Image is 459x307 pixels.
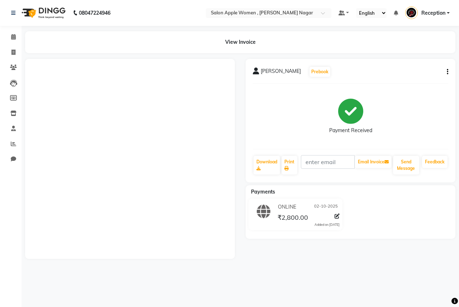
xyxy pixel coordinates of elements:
a: Print [281,156,297,175]
b: 08047224946 [79,3,110,23]
img: Reception [405,6,418,19]
span: 02-10-2025 [314,203,338,211]
button: Send Message [393,156,419,175]
div: Payment Received [329,127,372,134]
span: [PERSON_NAME] [261,68,301,78]
span: Payments [251,189,275,195]
a: Feedback [422,156,448,168]
span: ₹2,800.00 [278,213,308,223]
button: Prebook [309,67,330,77]
a: Download [254,156,280,175]
span: ONLINE [278,203,296,211]
span: Reception [421,9,445,17]
img: logo [18,3,67,23]
div: Added on [DATE] [314,222,340,227]
input: enter email [301,155,355,169]
button: Email Invoice [355,156,392,168]
div: View Invoice [25,31,455,53]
